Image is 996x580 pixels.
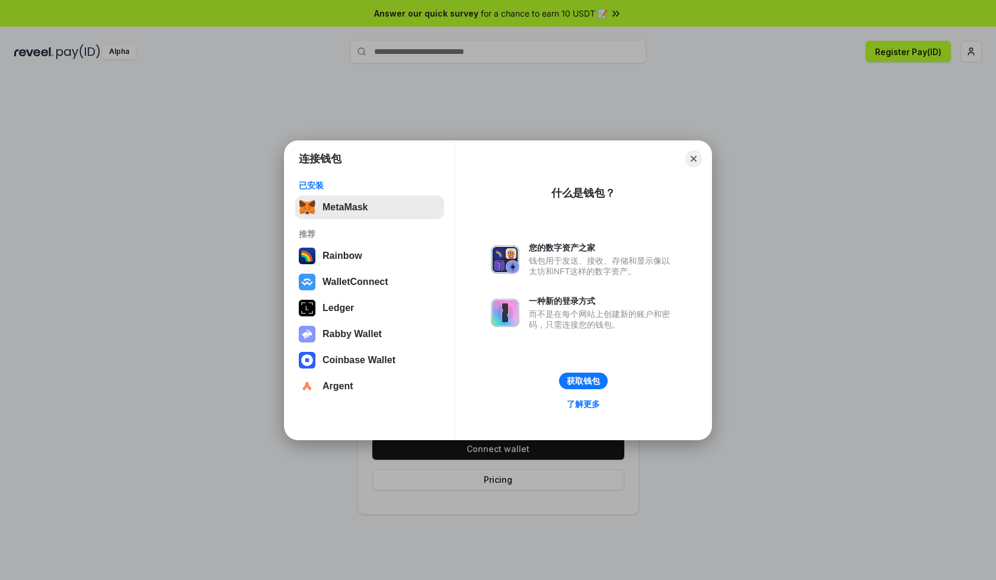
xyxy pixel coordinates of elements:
[323,202,368,213] div: MetaMask
[299,378,315,395] img: svg+xml,%3Csvg%20width%3D%2228%22%20height%3D%2228%22%20viewBox%3D%220%200%2028%2028%22%20fill%3D...
[323,277,388,287] div: WalletConnect
[559,373,608,389] button: 获取钱包
[323,303,354,313] div: Ledger
[560,396,607,412] a: 了解更多
[685,150,702,167] button: Close
[295,322,444,346] button: Rabby Wallet
[299,152,341,166] h1: 连接钱包
[491,245,519,274] img: svg+xml,%3Csvg%20xmlns%3D%22http%3A%2F%2Fwww.w3.org%2F2000%2Fsvg%22%20fill%3D%22none%22%20viewBox...
[323,329,382,339] div: Rabby Wallet
[529,296,676,306] div: 一种新的登录方式
[323,355,395,366] div: Coinbase Wallet
[299,180,440,191] div: 已安装
[299,248,315,264] img: svg+xml,%3Csvg%20width%3D%22120%22%20height%3D%22120%22%20viewBox%3D%220%200%20120%20120%22%20fil...
[323,381,353,392] div: Argent
[529,242,676,253] div: 您的数字资产之家
[567,376,600,386] div: 获取钱包
[323,251,362,261] div: Rainbow
[295,296,444,320] button: Ledger
[567,399,600,409] div: 了解更多
[299,352,315,368] img: svg+xml,%3Csvg%20width%3D%2228%22%20height%3D%2228%22%20viewBox%3D%220%200%2028%2028%22%20fill%3D...
[299,199,315,216] img: svg+xml,%3Csvg%20fill%3D%22none%22%20height%3D%2233%22%20viewBox%3D%220%200%2035%2033%22%20width%...
[299,274,315,290] img: svg+xml,%3Csvg%20width%3D%2228%22%20height%3D%2228%22%20viewBox%3D%220%200%2028%2028%22%20fill%3D...
[295,374,444,398] button: Argent
[299,326,315,342] img: svg+xml,%3Csvg%20xmlns%3D%22http%3A%2F%2Fwww.w3.org%2F2000%2Fsvg%22%20fill%3D%22none%22%20viewBox...
[529,309,676,330] div: 而不是在每个网站上创建新的账户和密码，只需连接您的钱包。
[551,186,615,200] div: 什么是钱包？
[295,348,444,372] button: Coinbase Wallet
[299,300,315,316] img: svg+xml,%3Csvg%20xmlns%3D%22http%3A%2F%2Fwww.w3.org%2F2000%2Fsvg%22%20width%3D%2228%22%20height%3...
[295,244,444,268] button: Rainbow
[529,255,676,277] div: 钱包用于发送、接收、存储和显示像以太坊和NFT这样的数字资产。
[299,229,440,239] div: 推荐
[295,270,444,294] button: WalletConnect
[295,196,444,219] button: MetaMask
[491,299,519,327] img: svg+xml,%3Csvg%20xmlns%3D%22http%3A%2F%2Fwww.w3.org%2F2000%2Fsvg%22%20fill%3D%22none%22%20viewBox...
